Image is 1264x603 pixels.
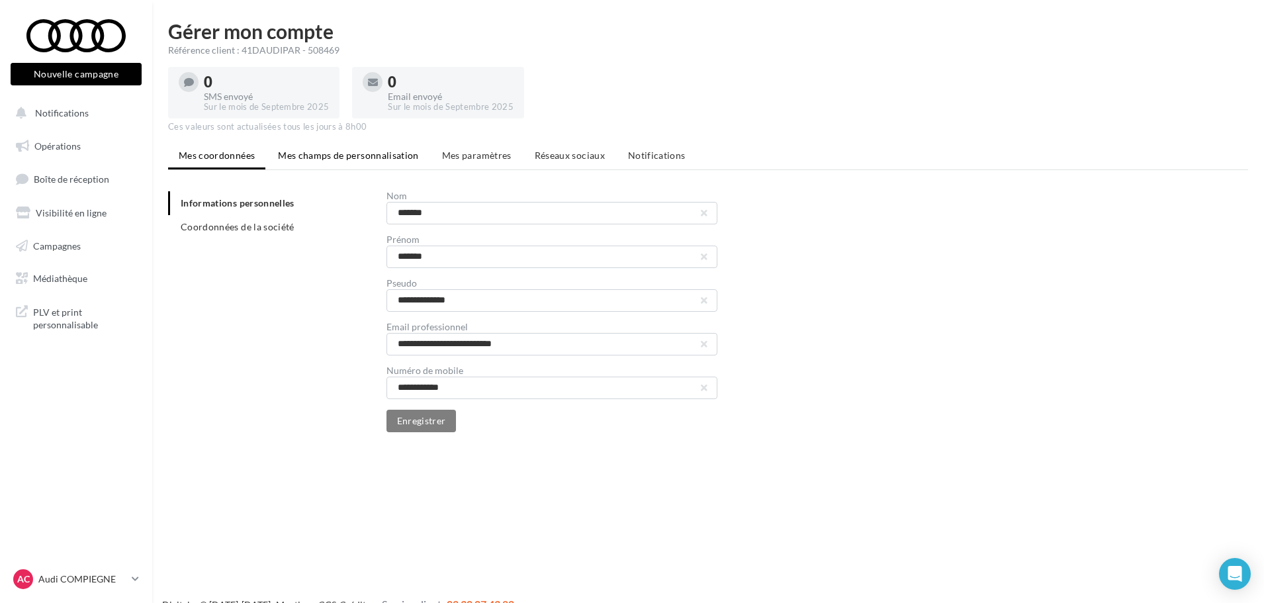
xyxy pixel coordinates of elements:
[33,303,136,332] span: PLV et print personnalisable
[535,150,605,161] span: Réseaux sociaux
[8,132,144,160] a: Opérations
[34,173,109,185] span: Boîte de réception
[278,150,419,161] span: Mes champs de personnalisation
[1219,558,1251,590] div: Open Intercom Messenger
[8,232,144,260] a: Campagnes
[8,298,144,337] a: PLV et print personnalisable
[388,75,513,89] div: 0
[33,273,87,284] span: Médiathèque
[34,140,81,152] span: Opérations
[11,63,142,85] button: Nouvelle campagne
[628,150,686,161] span: Notifications
[8,199,144,227] a: Visibilité en ligne
[168,21,1248,41] h1: Gérer mon compte
[181,221,294,232] span: Coordonnées de la société
[386,322,717,332] div: Email professionnel
[17,573,30,586] span: AC
[35,107,89,118] span: Notifications
[386,366,717,375] div: Numéro de mobile
[386,279,717,288] div: Pseudo
[8,99,139,127] button: Notifications
[33,240,81,251] span: Campagnes
[168,121,1248,133] div: Ces valeurs sont actualisées tous les jours à 8h00
[8,165,144,193] a: Boîte de réception
[36,207,107,218] span: Visibilité en ligne
[386,191,717,201] div: Nom
[386,235,717,244] div: Prénom
[11,567,142,592] a: AC Audi COMPIEGNE
[168,44,1248,57] div: Référence client : 41DAUDIPAR - 508469
[388,101,513,113] div: Sur le mois de Septembre 2025
[8,265,144,293] a: Médiathèque
[204,101,329,113] div: Sur le mois de Septembre 2025
[204,75,329,89] div: 0
[388,92,513,101] div: Email envoyé
[442,150,512,161] span: Mes paramètres
[204,92,329,101] div: SMS envoyé
[386,410,457,432] button: Enregistrer
[38,573,126,586] p: Audi COMPIEGNE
